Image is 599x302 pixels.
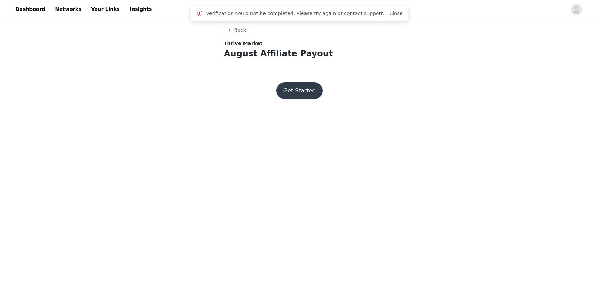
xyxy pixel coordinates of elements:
a: Your Links [87,1,124,17]
div: avatar [573,4,580,15]
h1: August Affiliate Payout [224,47,375,60]
span: Thrive Market [224,40,262,47]
span: Verification could not be completed. Please try again or contact support. [206,10,384,17]
a: Dashboard [11,1,49,17]
a: Networks [51,1,85,17]
a: Insights [125,1,156,17]
button: Back [224,26,249,34]
button: Get Started [276,82,323,99]
a: Close [389,11,402,16]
